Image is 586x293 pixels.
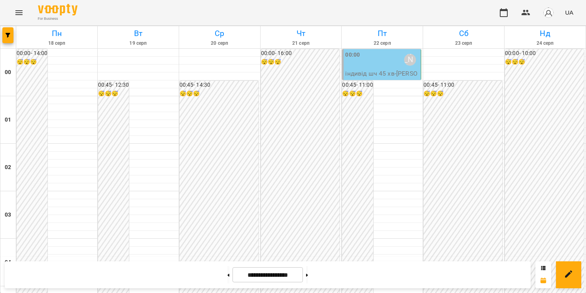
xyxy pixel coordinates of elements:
[423,89,503,98] h6: 😴😴😴
[343,27,422,40] h6: Пт
[506,27,584,40] h6: Нд
[261,49,340,58] h6: 00:00 - 16:00
[543,7,554,18] img: avatar_s.png
[17,27,96,40] h6: Пн
[261,58,340,67] h6: 😴😴😴
[38,16,78,21] span: For Business
[5,163,11,172] h6: 02
[424,27,503,40] h6: Сб
[99,40,178,47] h6: 19 серп
[180,27,259,40] h6: Ср
[342,81,373,89] h6: 00:45 - 11:00
[98,81,129,89] h6: 00:45 - 12:30
[180,40,259,47] h6: 20 серп
[423,81,503,89] h6: 00:45 - 11:00
[345,51,360,59] label: 00:00
[404,54,416,66] div: Зверєва Анастасія
[38,4,78,15] img: Voopty Logo
[5,211,11,219] h6: 03
[9,3,28,22] button: Menu
[99,27,178,40] h6: Вт
[505,49,584,58] h6: 00:00 - 10:00
[5,68,11,77] h6: 00
[562,5,577,20] button: UA
[345,69,419,88] p: індивід шч 45 хв - [PERSON_NAME]
[505,58,584,67] h6: 😴😴😴
[424,40,503,47] h6: 23 серп
[342,89,373,98] h6: 😴😴😴
[565,8,573,17] span: UA
[17,49,47,58] h6: 00:00 - 14:00
[17,40,96,47] h6: 18 серп
[262,27,340,40] h6: Чт
[262,40,340,47] h6: 21 серп
[180,89,259,98] h6: 😴😴😴
[98,89,129,98] h6: 😴😴😴
[17,58,47,67] h6: 😴😴😴
[506,40,584,47] h6: 24 серп
[5,116,11,124] h6: 01
[180,81,259,89] h6: 00:45 - 14:30
[343,40,422,47] h6: 22 серп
